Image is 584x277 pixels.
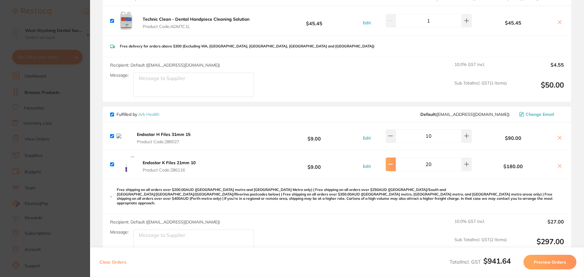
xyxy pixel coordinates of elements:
[135,132,198,144] button: Endostar H Files 31mm 15 Product Code:286027
[269,159,360,170] b: $9.00
[512,219,564,232] output: $27.00
[269,130,360,142] b: $9.00
[454,219,507,232] span: 10.0 % GST Incl.
[420,112,436,117] b: Default
[110,73,129,78] label: Message:
[361,135,373,141] button: Edit
[141,160,197,173] button: Endostar K Files 21mm 10 Product Code:286116
[473,20,553,26] b: $45.45
[454,81,507,97] span: Sub Total Incl. GST ( 1 Items)
[98,255,128,269] button: Clear Orders
[523,255,576,269] button: Preview Orders
[137,139,196,144] span: Product Code: 286027
[454,237,507,254] span: Sub Total Incl. GST ( 2 Items)
[450,259,511,265] span: Total Incl. GST
[120,44,374,48] p: Free delivery for orders above $300 (Excluding WA, [GEOGRAPHIC_DATA], [GEOGRAPHIC_DATA], [GEOGRAP...
[483,256,511,265] b: $941.64
[116,154,136,174] img: dXpjMDBrag
[143,16,249,22] b: Technic Clean - Dental Handpiece Cleaning Solution
[143,24,249,29] span: Product Code: ADMTC1L
[517,112,564,117] button: Change Email
[116,133,130,138] img: ZW8wOTV4dA
[473,164,553,169] b: $180.00
[512,62,564,75] output: $4.55
[141,16,251,29] button: Technic Clean - Dental Handpiece Cleaning Solution Product Code:ADMTC1L
[454,62,507,75] span: 10.0 % GST Incl.
[420,112,509,117] span: sales@arkhealth.com.au
[269,15,360,26] b: $45.45
[473,135,553,141] b: $90.00
[143,168,196,172] span: Product Code: 286116
[138,112,159,117] a: Ark Health
[512,237,564,254] output: $297.00
[110,62,220,68] span: Recipient: Default ( [EMAIL_ADDRESS][DOMAIN_NAME] )
[110,219,220,225] span: Recipient: Default ( [EMAIL_ADDRESS][DOMAIN_NAME] )
[117,188,564,205] p: Free shipping on all orders over $200.00AUD ([GEOGRAPHIC_DATA] metro and [GEOGRAPHIC_DATA] Metro ...
[143,160,196,165] b: Endostar K Files 21mm 10
[116,112,159,117] p: Fulfilled by
[116,11,136,30] img: b25mdGdkcg
[361,20,373,26] button: Edit
[110,230,129,235] label: Message:
[512,81,564,97] output: $50.00
[526,112,554,117] span: Change Email
[361,164,373,169] button: Edit
[137,132,190,137] b: Endostar H Files 31mm 15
